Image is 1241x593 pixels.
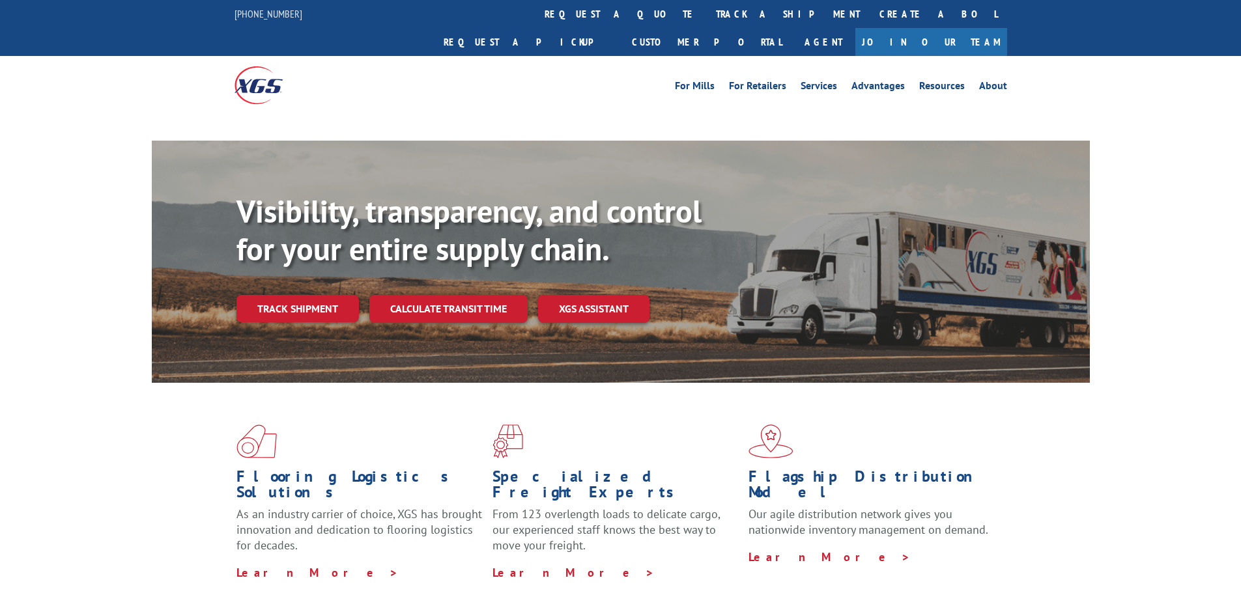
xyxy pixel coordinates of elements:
[235,7,302,20] a: [PHONE_NUMBER]
[492,469,739,506] h1: Specialized Freight Experts
[749,469,995,506] h1: Flagship Distribution Model
[855,28,1007,56] a: Join Our Team
[749,549,911,564] a: Learn More >
[622,28,792,56] a: Customer Portal
[492,424,523,458] img: xgs-icon-focused-on-flooring-red
[236,506,482,553] span: As an industry carrier of choice, XGS has brought innovation and dedication to flooring logistics...
[729,81,786,95] a: For Retailers
[236,565,399,580] a: Learn More >
[492,565,655,580] a: Learn More >
[492,506,739,564] p: From 123 overlength loads to delicate cargo, our experienced staff knows the best way to move you...
[919,81,965,95] a: Resources
[236,191,702,269] b: Visibility, transparency, and control for your entire supply chain.
[675,81,715,95] a: For Mills
[538,295,649,323] a: XGS ASSISTANT
[792,28,855,56] a: Agent
[801,81,837,95] a: Services
[434,28,622,56] a: Request a pickup
[236,295,359,322] a: Track shipment
[979,81,1007,95] a: About
[236,424,277,458] img: xgs-icon-total-supply-chain-intelligence-red
[851,81,905,95] a: Advantages
[369,295,528,323] a: Calculate transit time
[236,469,483,506] h1: Flooring Logistics Solutions
[749,506,988,537] span: Our agile distribution network gives you nationwide inventory management on demand.
[749,424,793,458] img: xgs-icon-flagship-distribution-model-red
